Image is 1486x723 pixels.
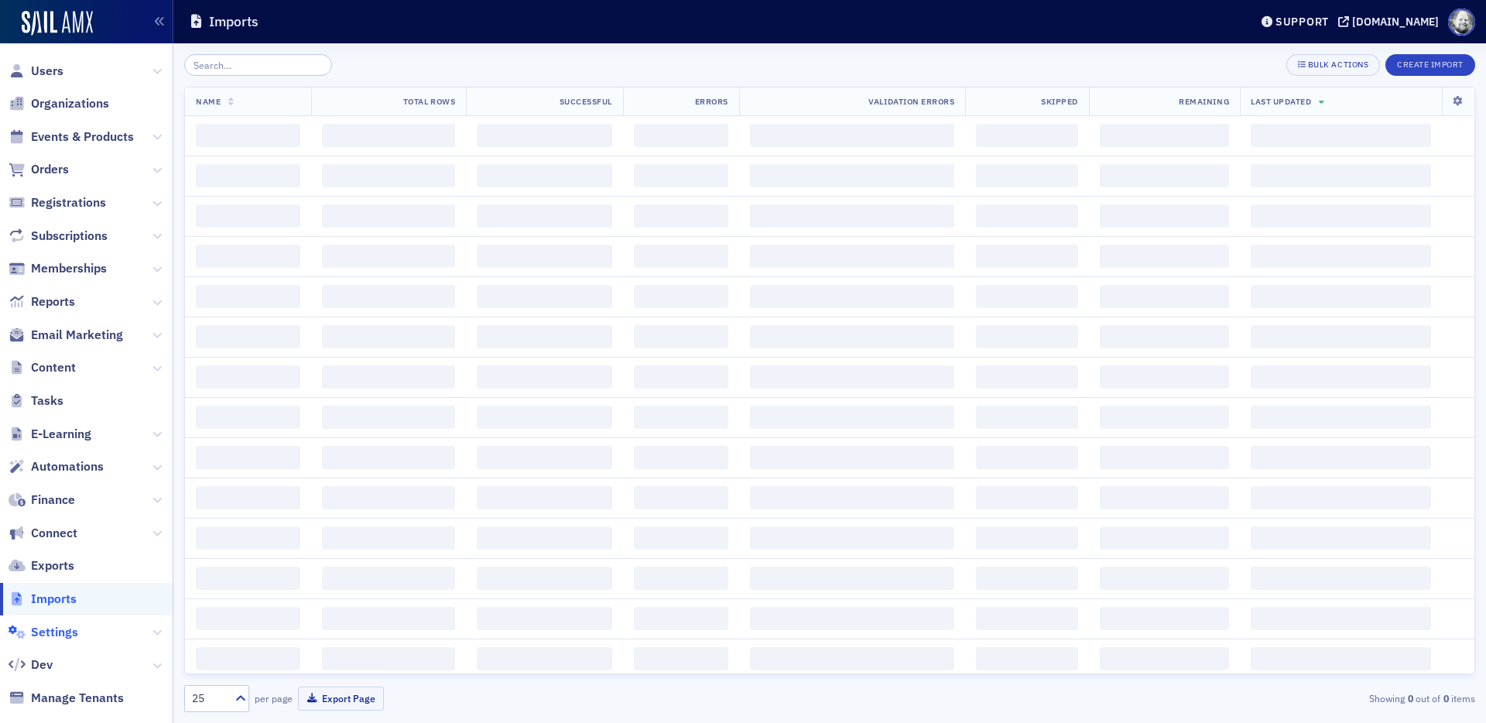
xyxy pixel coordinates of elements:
span: ‌ [322,647,456,670]
span: ‌ [322,365,456,389]
span: Profile [1448,9,1475,36]
span: Subscriptions [31,228,108,245]
a: Dev [9,656,53,673]
span: Dev [31,656,53,673]
span: Email Marketing [31,327,123,344]
span: Finance [31,492,75,509]
span: ‌ [322,526,456,550]
a: Reports [9,293,75,310]
input: Search… [184,54,332,76]
span: Imports [31,591,77,608]
span: ‌ [750,446,955,469]
span: ‌ [196,365,300,389]
span: ‌ [1251,124,1431,147]
span: ‌ [196,567,300,590]
a: Tasks [9,392,63,409]
a: Connect [9,525,77,542]
span: ‌ [976,486,1077,509]
span: ‌ [196,486,300,509]
span: ‌ [1100,285,1229,308]
span: ‌ [477,647,612,670]
span: ‌ [976,647,1077,670]
span: ‌ [322,607,456,630]
span: ‌ [1251,647,1431,670]
span: ‌ [750,567,955,590]
span: ‌ [477,245,612,268]
span: ‌ [634,486,728,509]
span: ‌ [634,406,728,429]
a: E-Learning [9,426,91,443]
span: Validation Errors [868,96,954,107]
span: ‌ [750,325,955,348]
span: ‌ [477,446,612,469]
span: ‌ [1251,245,1431,268]
span: ‌ [477,124,612,147]
a: Create Import [1385,57,1475,70]
span: ‌ [750,204,955,228]
span: ‌ [196,245,300,268]
span: ‌ [1251,486,1431,509]
span: ‌ [750,526,955,550]
div: [DOMAIN_NAME] [1352,15,1439,29]
a: Organizations [9,95,109,112]
a: Orders [9,161,69,178]
a: Automations [9,458,104,475]
strong: 0 [1405,691,1416,705]
span: ‌ [1251,406,1431,429]
span: ‌ [750,285,955,308]
a: Memberships [9,260,107,277]
span: ‌ [634,285,728,308]
span: ‌ [322,245,456,268]
span: ‌ [1100,607,1229,630]
span: ‌ [1100,204,1229,228]
span: ‌ [634,567,728,590]
span: ‌ [477,365,612,389]
span: ‌ [634,365,728,389]
span: Events & Products [31,128,134,146]
img: SailAMX [22,11,93,36]
span: ‌ [477,406,612,429]
span: ‌ [1100,124,1229,147]
h1: Imports [209,12,259,31]
span: Total Rows [403,96,455,107]
span: ‌ [1251,164,1431,187]
span: ‌ [976,406,1077,429]
span: ‌ [634,526,728,550]
span: ‌ [976,526,1077,550]
span: ‌ [750,486,955,509]
span: ‌ [976,607,1077,630]
span: ‌ [634,245,728,268]
button: Create Import [1385,54,1475,76]
a: Subscriptions [9,228,108,245]
span: ‌ [976,164,1077,187]
span: ‌ [196,204,300,228]
span: ‌ [976,204,1077,228]
label: per page [255,691,293,705]
a: Registrations [9,194,106,211]
strong: 0 [1440,691,1451,705]
span: ‌ [477,526,612,550]
span: ‌ [477,285,612,308]
span: Successful [560,96,612,107]
span: ‌ [477,607,612,630]
a: Imports [9,591,77,608]
a: Manage Tenants [9,690,124,707]
span: ‌ [750,647,955,670]
span: ‌ [1100,647,1229,670]
span: ‌ [1100,164,1229,187]
span: ‌ [976,567,1077,590]
span: Settings [31,624,78,641]
span: ‌ [322,406,456,429]
span: Errors [695,96,728,107]
span: ‌ [322,204,456,228]
span: Registrations [31,194,106,211]
span: ‌ [976,325,1077,348]
span: Last Updated [1251,96,1311,107]
span: ‌ [196,607,300,630]
span: ‌ [477,325,612,348]
span: Connect [31,525,77,542]
span: Name [196,96,221,107]
span: ‌ [634,607,728,630]
span: ‌ [976,285,1077,308]
span: ‌ [477,567,612,590]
